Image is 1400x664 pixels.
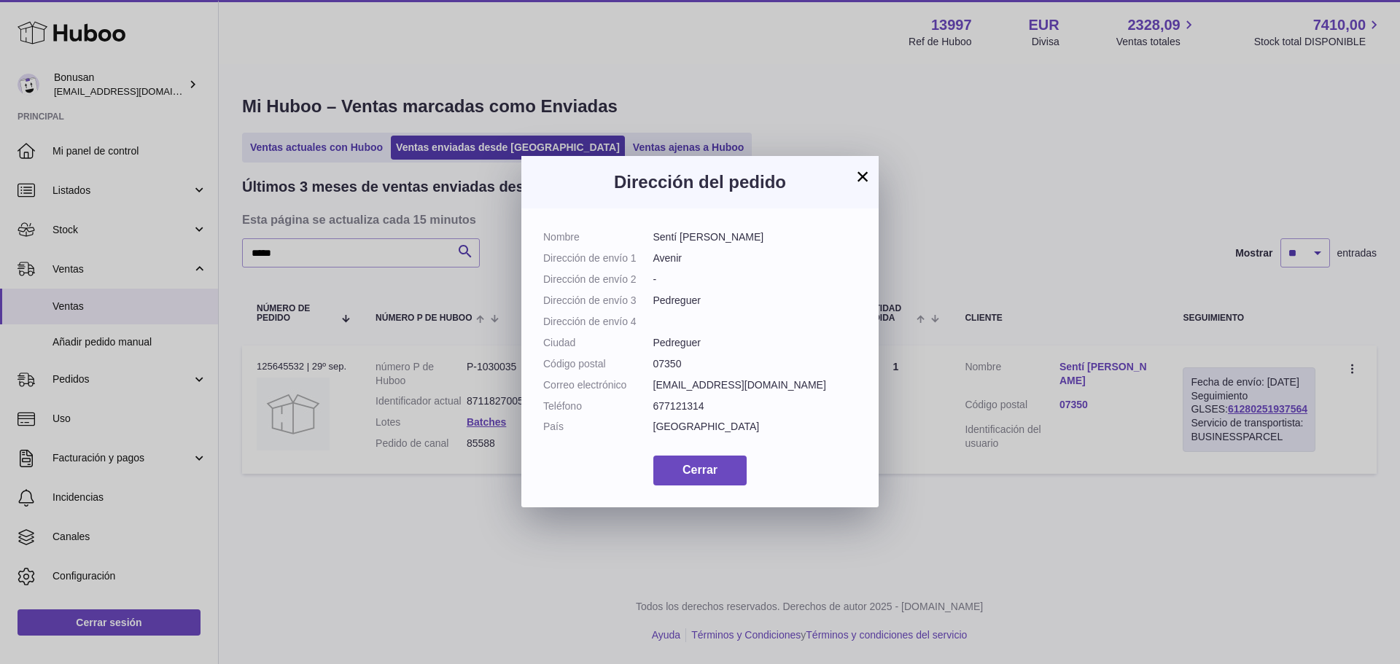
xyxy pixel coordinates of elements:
[682,464,717,476] span: Cerrar
[543,399,653,413] dt: Teléfono
[653,357,857,371] dd: 07350
[543,273,653,286] dt: Dirección de envío 2
[543,336,653,350] dt: Ciudad
[543,420,653,434] dt: País
[543,294,653,308] dt: Dirección de envío 3
[653,273,857,286] dd: -
[653,251,857,265] dd: Avenir
[543,315,653,329] dt: Dirección de envío 4
[854,168,871,185] button: ×
[543,357,653,371] dt: Código postal
[653,336,857,350] dd: Pedreguer
[653,420,857,434] dd: [GEOGRAPHIC_DATA]
[653,230,857,244] dd: Sentí [PERSON_NAME]
[543,171,857,194] h3: Dirección del pedido
[653,378,857,392] dd: [EMAIL_ADDRESS][DOMAIN_NAME]
[543,378,653,392] dt: Correo electrónico
[653,294,857,308] dd: Pedreguer
[653,399,857,413] dd: 677121314
[543,251,653,265] dt: Dirección de envío 1
[543,230,653,244] dt: Nombre
[653,456,747,485] button: Cerrar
